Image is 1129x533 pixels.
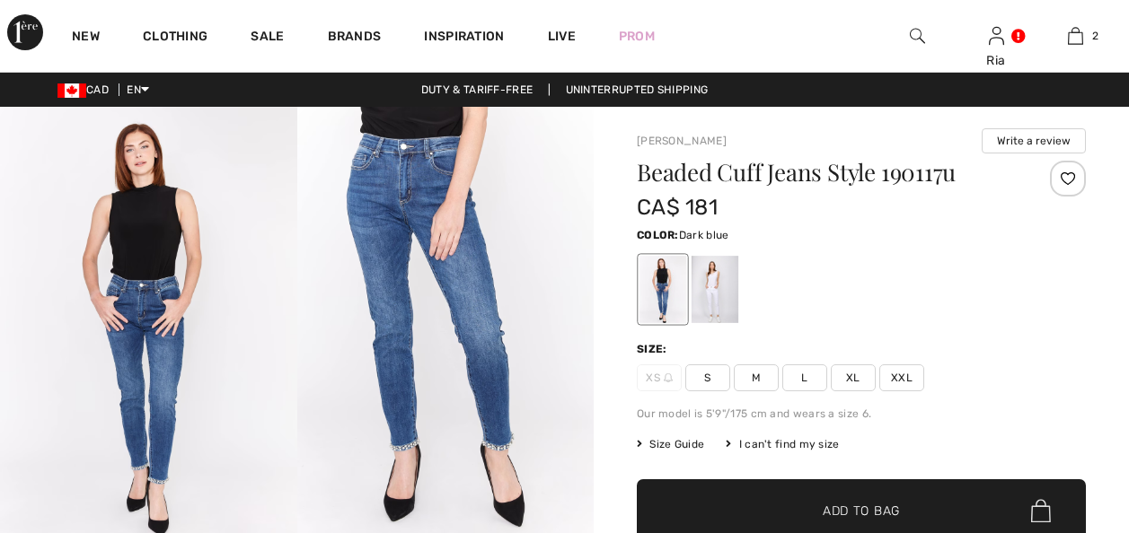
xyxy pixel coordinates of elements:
a: Brands [328,29,382,48]
span: XS [637,364,682,391]
span: 2 [1092,28,1098,44]
img: My Bag [1068,25,1083,47]
div: Dark blue [639,256,686,323]
a: Live [548,27,576,46]
button: Write a review [982,128,1086,153]
span: Inspiration [424,29,504,48]
h1: Beaded Cuff Jeans Style 190117u [637,161,1011,184]
span: XL [831,364,876,391]
iframe: Opens a widget where you can find more information [1014,398,1111,443]
img: Canadian Dollar [57,83,86,98]
div: Our model is 5'9"/175 cm and wears a size 6. [637,406,1086,422]
a: New [72,29,100,48]
span: L [782,364,827,391]
a: Clothing [143,29,207,48]
div: White [692,256,738,323]
div: Ria [957,51,1035,70]
img: My Info [989,25,1004,47]
a: Prom [619,27,655,46]
span: M [734,364,779,391]
span: S [685,364,730,391]
div: I can't find my size [726,436,839,452]
span: CAD [57,83,116,96]
img: search the website [910,25,925,47]
span: CA$ 181 [637,195,718,220]
div: Size: [637,341,671,357]
span: Size Guide [637,436,704,452]
span: Add to Bag [823,502,900,520]
img: 1ère Avenue [7,14,43,50]
span: Color: [637,229,679,241]
span: EN [127,83,149,96]
span: XXL [879,364,924,391]
a: 2 [1036,25,1114,47]
img: ring-m.svg [664,373,673,382]
img: Bag.svg [1031,499,1051,522]
a: Sale [251,29,284,48]
a: Sign In [989,27,1004,44]
a: [PERSON_NAME] [637,135,727,147]
span: Dark blue [679,229,729,241]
